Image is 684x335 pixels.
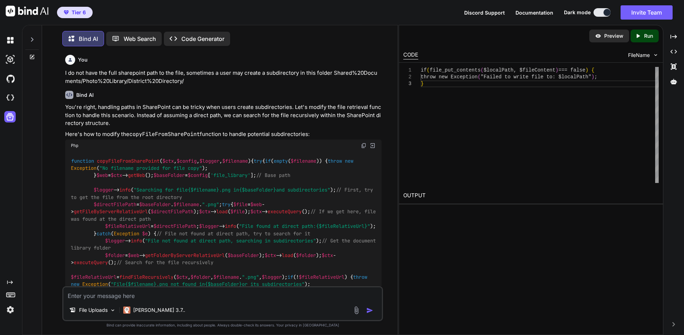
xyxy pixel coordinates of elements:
[71,158,251,164] span: ( )
[94,187,114,193] span: $logger
[250,209,262,215] span: $ctx
[254,158,262,164] span: try
[421,67,427,73] span: if
[239,223,370,230] span: "File found at direct path: "
[65,69,382,85] p: I do not have the full sharepoint path to the file, sometimes a user may create a subdirectory in...
[205,281,242,288] span: {$baseFolder}
[71,158,94,164] span: function
[352,306,361,314] img: attachment
[97,172,108,179] span: $web
[296,252,316,258] span: $folder
[162,158,174,164] span: $ctx
[291,158,316,164] span: $filename
[134,187,330,193] span: "Searching for file .png in and subdirectories"
[123,307,130,314] img: Claude 3.7 Sonnet (Anthropic)
[230,209,245,215] span: $file
[105,223,151,230] span: $fileRelativeUrl
[162,158,248,164] span: , , ,
[71,281,79,288] span: new
[199,158,219,164] span: $logger
[139,201,171,208] span: $baseFolder
[97,230,111,237] span: catch
[6,6,48,16] img: Bind AI
[71,237,379,251] span: // Get the document library folder
[353,274,367,280] span: throw
[399,187,663,204] h2: OUTPUT
[129,131,200,138] code: copyFileFromSharePoint
[119,274,173,280] span: findFileRecursively
[71,274,116,280] span: $fileRelativeUrl
[282,252,293,258] span: load
[4,53,16,66] img: darkAi-studio
[316,223,367,230] span: {$fileRelativeUrl}
[4,92,16,104] img: cloudideIcon
[74,259,108,266] span: executeQuery
[145,237,316,244] span: "File not found at direct path, searching in subdirectories"
[426,67,429,73] span: (
[555,67,558,73] span: )
[4,34,16,46] img: darkChat
[145,252,225,258] span: getFolderByServerRelativeUrl
[621,5,673,20] button: Invite Team
[653,52,659,58] img: chevron down
[430,67,481,73] span: file_put_contents
[202,201,219,208] span: ".png"
[225,223,236,230] span: info
[78,56,88,63] h6: You
[173,201,199,208] span: $filename
[79,35,98,43] p: Bind AI
[57,7,93,18] button: premiumTier 6
[191,274,211,280] span: $folder
[222,158,248,164] span: $filename
[265,252,276,258] span: $ctx
[71,165,97,171] span: Exception
[65,103,382,127] p: You're right, handling paths in SharePoint can be tricky when users create subdirectories. Let's ...
[250,201,262,208] span: $web
[125,281,156,288] span: {$filename}
[403,74,411,80] div: 2
[403,67,411,74] div: 1
[256,172,290,179] span: // Base path
[71,143,78,148] span: Php
[156,230,310,237] span: // File not found at direct path, try to search for it
[366,307,373,314] img: icon
[595,33,601,39] img: preview
[133,307,185,314] p: [PERSON_NAME] 3.7..
[628,52,650,59] span: FileName
[403,51,418,59] div: CODE
[361,143,367,148] img: copy
[515,10,553,16] span: Documentation
[199,209,211,215] span: $ctx
[345,158,353,164] span: new
[421,74,478,80] span: throw new Exception
[481,67,483,73] span: (
[213,274,239,280] span: $filename
[594,74,597,80] span: ;
[222,201,230,208] span: try
[76,91,94,99] h6: Bind AI
[242,274,259,280] span: ".png"
[644,32,653,40] p: Run
[274,158,288,164] span: empty
[62,323,383,328] p: Bind can provide inaccurate information, including about people. Always double-check its answers....
[99,165,202,171] span: "No filename provided for file copy"
[105,252,125,258] span: $folder
[464,10,505,16] span: Discord Support
[265,158,271,164] span: if
[142,230,148,237] span: $e
[268,209,302,215] span: executeQuery
[239,187,276,193] span: {$baseFolder}
[64,10,69,15] img: premium
[128,172,145,179] span: getWeb
[79,307,108,314] p: File Uploads
[287,274,293,280] span: if
[369,142,376,149] img: Open in Browser
[199,223,219,230] span: $logger
[116,259,213,266] span: // Search for the file recursively
[72,9,86,16] span: Tier 6
[154,172,185,179] span: $baseFolder
[154,223,196,230] span: $directFilePath
[188,172,208,179] span: $config
[604,32,623,40] p: Preview
[181,35,224,43] p: Code Generator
